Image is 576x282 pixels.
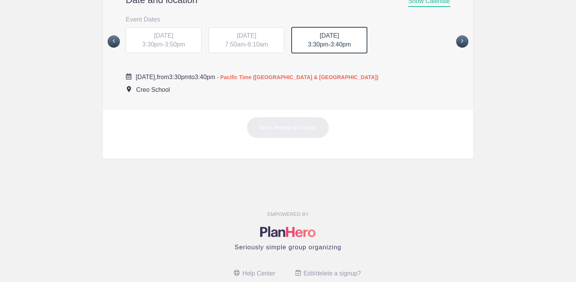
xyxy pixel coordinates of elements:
[125,27,202,54] button: [DATE] 3:30pm-3:50pm
[169,74,189,80] span: 3:30pm
[154,32,173,39] span: [DATE]
[126,13,450,25] h3: Event Dates
[308,41,328,48] span: 3:30pm
[127,86,131,92] img: Event location
[209,27,285,53] div: -
[126,27,202,53] div: -
[260,226,316,237] img: Logo main planhero
[247,41,268,48] span: 8:10am
[247,117,329,138] button: Next: Review & Confirm
[136,74,157,80] span: [DATE],
[267,211,309,217] small: EMPOWERED BY
[136,86,170,93] span: Creo School
[320,32,339,39] span: [DATE]
[165,41,185,48] span: 3:50pm
[126,73,132,80] img: Cal purple
[237,32,256,39] span: [DATE]
[208,27,285,54] button: [DATE] 7:50am-8:10am
[225,41,246,48] span: 7:50am
[330,41,351,48] span: 3:40pm
[142,41,163,48] span: 3:30pm
[136,74,378,80] span: from to
[234,270,275,277] a: Help Center
[291,27,368,54] button: [DATE] 3:30pm-3:40pm
[295,270,361,277] a: Edit/delete a signup?
[217,74,378,80] span: - Pacific Time ([GEOGRAPHIC_DATA] & [GEOGRAPHIC_DATA])
[195,74,215,80] span: 3:40pm
[291,27,367,54] div: -
[108,242,468,252] h4: Seriously simple group organizing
